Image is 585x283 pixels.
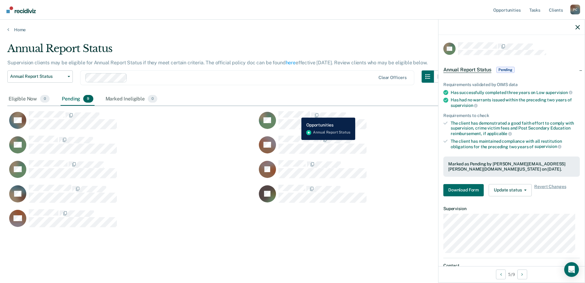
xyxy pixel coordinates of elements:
[104,92,159,106] div: Marked Ineligible
[438,266,585,282] div: 5 / 9
[448,161,575,172] div: Marked as Pending by [PERSON_NAME][EMAIL_ADDRESS][PERSON_NAME][DOMAIN_NAME][US_STATE] on [DATE].
[257,160,507,184] div: CaseloadOpportunityCell-02486710
[40,95,50,103] span: 0
[443,82,580,87] div: Requirements validated by OIMS data
[148,95,157,103] span: 0
[6,6,36,13] img: Recidiviz
[10,74,65,79] span: Annual Report Status
[487,131,512,136] span: applicable
[451,103,478,108] span: supervision
[451,97,580,108] div: Has had no warrants issued within the preceding two years of
[489,184,532,196] button: Update status
[83,95,93,103] span: 9
[517,270,527,279] button: Next Opportunity
[7,111,257,135] div: CaseloadOpportunityCell-02177994
[7,42,446,60] div: Annual Report Status
[443,263,580,268] dt: Contact
[7,27,578,32] a: Home
[443,67,491,73] span: Annual Report Status
[286,60,296,66] a: here
[443,184,484,196] button: Download Form
[257,184,507,209] div: CaseloadOpportunityCell-05619690
[451,139,580,149] div: The client has maintained compliance with all restitution obligations for the preceding two years of
[7,92,51,106] div: Eligible Now
[443,113,580,118] div: Requirements to check
[7,184,257,209] div: CaseloadOpportunityCell-02577210
[7,60,427,66] p: Supervision clients may be eligible for Annual Report Status if they meet certain criteria. The o...
[443,184,486,196] a: Navigate to form link
[438,60,585,80] div: Annual Report StatusPending
[564,262,579,277] div: Open Intercom Messenger
[570,5,580,14] div: P C
[535,144,561,149] span: supervision
[61,92,94,106] div: Pending
[534,184,566,196] span: Revert Changes
[378,75,407,80] div: Clear officers
[7,209,257,233] div: CaseloadOpportunityCell-05197953
[451,90,580,95] div: Has successfully completed three years on Low
[443,206,580,211] dt: Supervision
[257,135,507,160] div: CaseloadOpportunityCell-05123295
[496,67,515,73] span: Pending
[7,160,257,184] div: CaseloadOpportunityCell-03390976
[7,135,257,160] div: CaseloadOpportunityCell-00987216
[496,270,506,279] button: Previous Opportunity
[257,111,507,135] div: CaseloadOpportunityCell-02277886
[546,90,572,95] span: supervision
[451,121,580,136] div: The client has demonstrated a good faith effort to comply with supervision, crime victim fees and...
[570,5,580,14] button: Profile dropdown button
